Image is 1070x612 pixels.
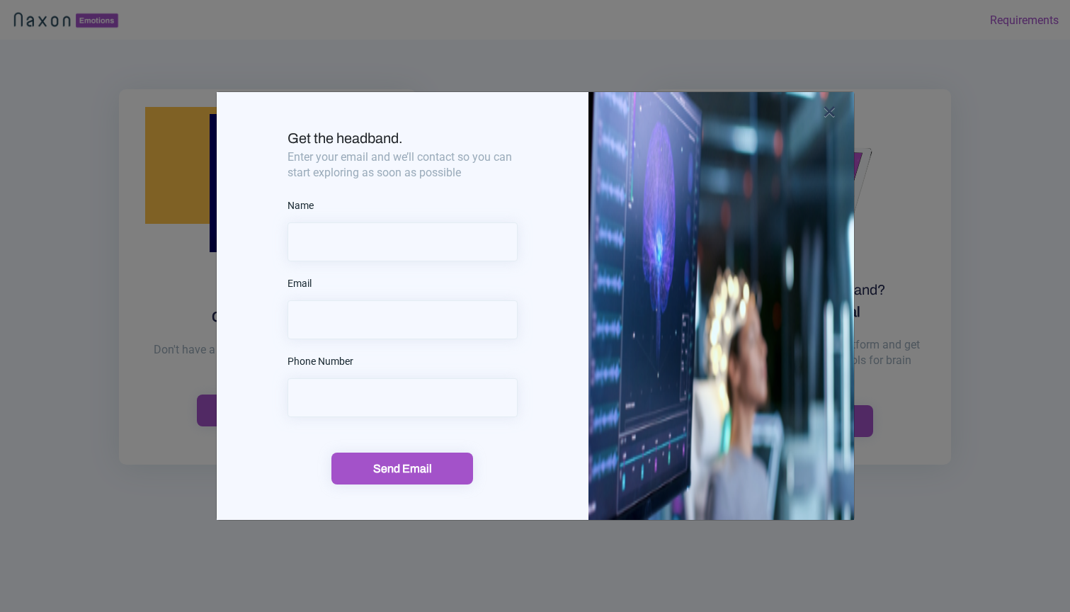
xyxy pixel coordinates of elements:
button: Close [823,99,836,124]
label: Name [288,195,314,217]
div: Get the headband. [288,92,518,149]
label: Email [288,273,312,295]
label: Phone Number [288,351,353,373]
button: Send Email [331,453,473,484]
span: × [823,97,836,126]
div: Send Email [336,461,469,476]
div: Enter your email and we’ll contact so you can start exploring as soon as possible [288,149,518,181]
img: headband_girl.png [588,92,854,520]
